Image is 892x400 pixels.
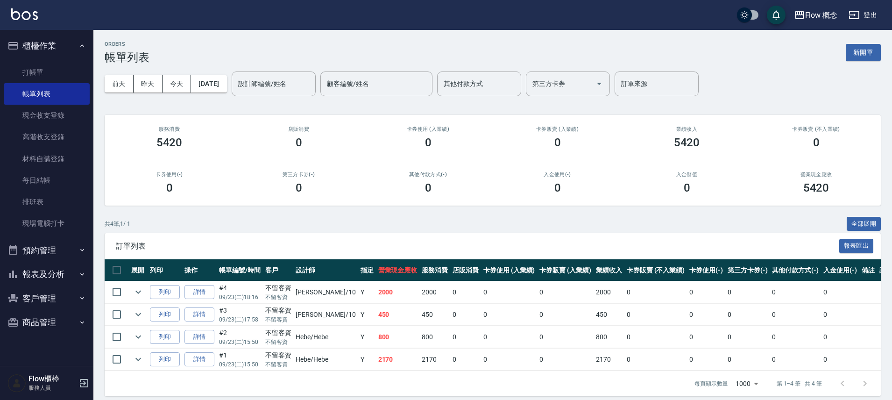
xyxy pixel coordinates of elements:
[163,75,191,93] button: 今天
[770,349,821,371] td: 0
[624,304,687,326] td: 0
[4,105,90,126] a: 現金收支登錄
[184,330,214,344] a: 詳情
[265,293,291,301] p: 不留客資
[770,259,821,281] th: 其他付款方式(-)
[419,259,450,281] th: 服務消費
[674,136,700,149] h3: 5420
[725,259,770,281] th: 第三方卡券(-)
[296,136,302,149] h3: 0
[624,281,687,303] td: 0
[376,326,420,348] td: 800
[150,285,180,300] button: 列印
[813,136,820,149] h3: 0
[763,171,870,178] h2: 營業現金應收
[777,379,822,388] p: 第 1–4 筆 共 4 筆
[7,374,26,393] img: Person
[624,349,687,371] td: 0
[358,326,376,348] td: Y
[684,181,690,194] h3: 0
[376,304,420,326] td: 450
[594,259,624,281] th: 業績收入
[770,281,821,303] td: 0
[166,181,173,194] h3: 0
[265,350,291,360] div: 不留客資
[219,360,261,369] p: 09/23 (二) 15:50
[839,239,874,253] button: 報表匯出
[450,349,481,371] td: 0
[694,379,728,388] p: 每頁顯示數量
[450,326,481,348] td: 0
[131,352,145,366] button: expand row
[376,281,420,303] td: 2000
[481,349,538,371] td: 0
[4,238,90,263] button: 預約管理
[245,126,352,132] h2: 店販消費
[358,281,376,303] td: Y
[846,48,881,57] a: 新開單
[4,310,90,335] button: 商品管理
[763,126,870,132] h2: 卡券販賣 (不入業績)
[296,181,302,194] h3: 0
[839,241,874,250] a: 報表匯出
[105,75,134,93] button: 前天
[217,304,263,326] td: #3
[537,304,594,326] td: 0
[191,75,227,93] button: [DATE]
[481,281,538,303] td: 0
[554,136,561,149] h3: 0
[129,259,148,281] th: 展開
[687,281,725,303] td: 0
[11,8,38,20] img: Logo
[376,259,420,281] th: 營業現金應收
[376,349,420,371] td: 2170
[105,51,149,64] h3: 帳單列表
[217,326,263,348] td: #2
[419,326,450,348] td: 800
[4,286,90,311] button: 客戶管理
[184,352,214,367] a: 詳情
[504,171,611,178] h2: 入金使用(-)
[687,326,725,348] td: 0
[725,326,770,348] td: 0
[481,326,538,348] td: 0
[450,259,481,281] th: 店販消費
[537,281,594,303] td: 0
[624,326,687,348] td: 0
[425,181,432,194] h3: 0
[219,315,261,324] p: 09/23 (二) 17:58
[770,326,821,348] td: 0
[265,283,291,293] div: 不留客資
[821,326,859,348] td: 0
[4,148,90,170] a: 材料自購登錄
[184,307,214,322] a: 詳情
[805,9,838,21] div: Flow 概念
[116,126,223,132] h3: 服務消費
[821,259,859,281] th: 入金使用(-)
[265,315,291,324] p: 不留客資
[217,259,263,281] th: 帳單編號/時間
[450,304,481,326] td: 0
[28,374,76,384] h5: Flow櫃檯
[105,41,149,47] h2: ORDERS
[293,326,358,348] td: Hebe /Hebe
[687,349,725,371] td: 0
[131,330,145,344] button: expand row
[148,259,182,281] th: 列印
[184,285,214,300] a: 詳情
[537,349,594,371] td: 0
[419,281,450,303] td: 2000
[504,126,611,132] h2: 卡券販賣 (入業績)
[358,304,376,326] td: Y
[265,328,291,338] div: 不留客資
[821,281,859,303] td: 0
[859,259,877,281] th: 備註
[450,281,481,303] td: 0
[594,349,624,371] td: 2170
[4,62,90,83] a: 打帳單
[265,338,291,346] p: 不留客資
[846,44,881,61] button: 新開單
[150,330,180,344] button: 列印
[265,360,291,369] p: 不留客資
[592,76,607,91] button: Open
